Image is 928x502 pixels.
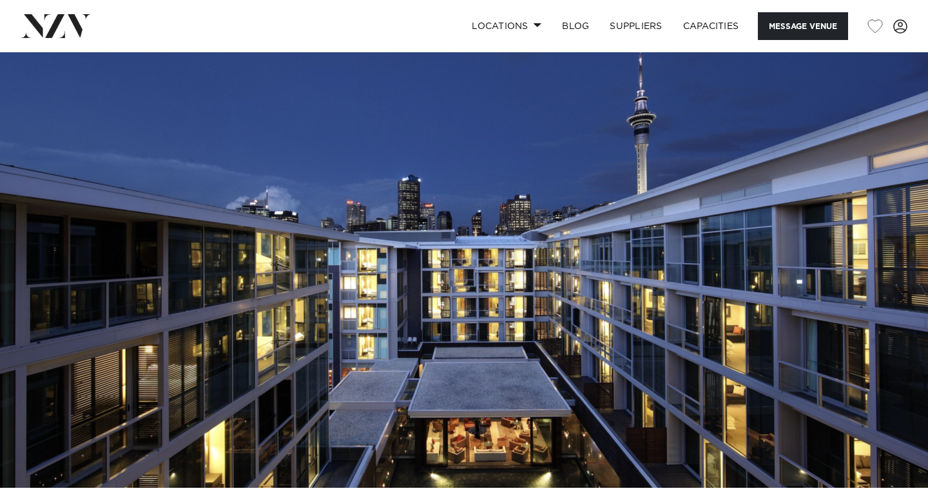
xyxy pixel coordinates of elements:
[673,12,749,40] a: Capacities
[599,12,672,40] a: SUPPLIERS
[21,14,91,37] img: nzv-logo.png
[758,12,848,40] button: Message Venue
[461,12,552,40] a: Locations
[552,12,599,40] a: BLOG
